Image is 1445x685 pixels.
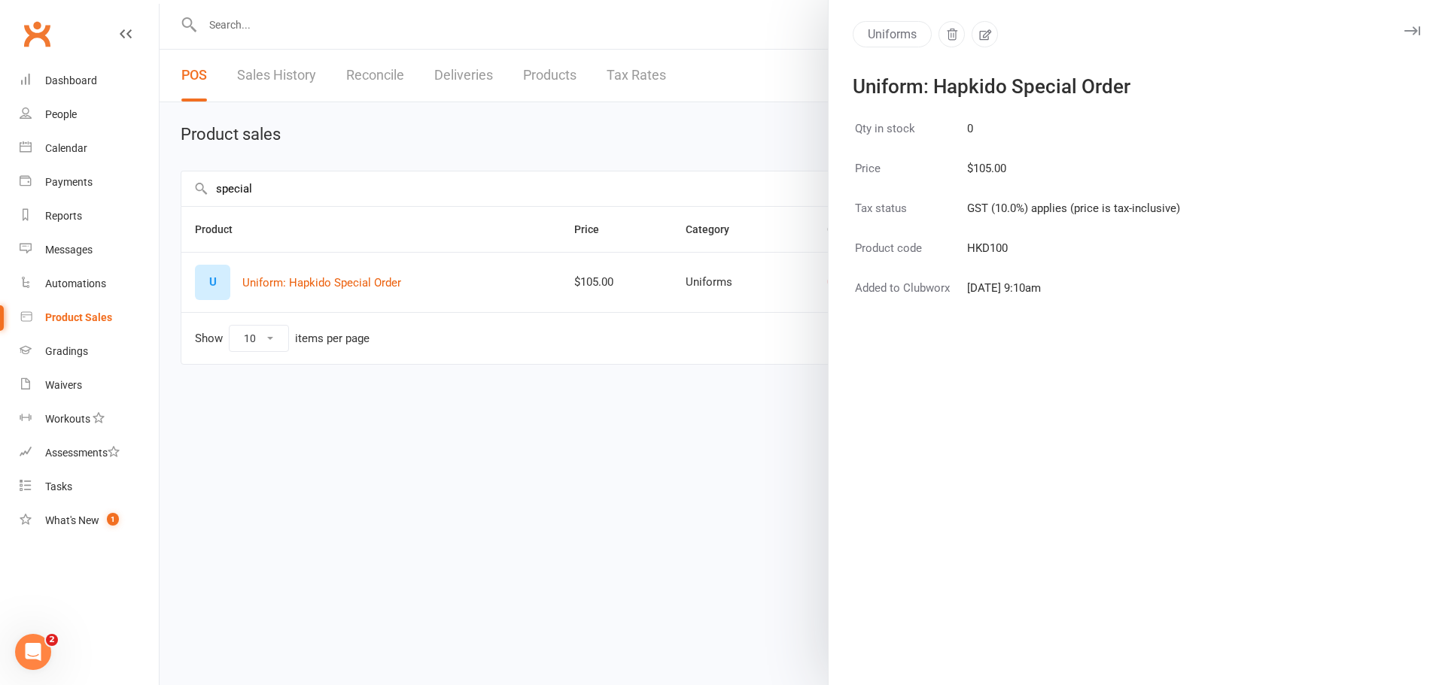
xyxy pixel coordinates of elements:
[45,514,99,526] div: What's New
[854,278,965,317] td: Added to Clubworx
[45,379,82,391] div: Waivers
[20,233,159,267] a: Messages
[20,267,159,301] a: Automations
[20,301,159,335] a: Product Sales
[20,98,159,132] a: People
[45,413,90,425] div: Workouts
[45,311,112,323] div: Product Sales
[45,108,77,120] div: People
[15,634,51,670] iframe: Intercom live chat
[45,210,82,222] div: Reports
[20,132,159,165] a: Calendar
[854,199,965,237] td: Tax status
[854,119,965,157] td: Qty in stock
[854,238,965,277] td: Product code
[45,447,120,459] div: Assessments
[966,199,1181,237] td: GST (10.0%) applies (price is tax-inclusive)
[18,15,56,53] a: Clubworx
[45,142,87,154] div: Calendar
[853,21,932,47] button: Uniforms
[20,402,159,436] a: Workouts
[966,119,1181,157] td: 0
[20,470,159,504] a: Tasks
[966,278,1181,317] td: [DATE] 9:10am
[966,238,1181,277] td: HKD100
[20,165,159,199] a: Payments
[45,244,93,256] div: Messages
[45,345,88,357] div: Gradings
[45,277,106,289] div: Automations
[20,436,159,470] a: Assessments
[46,634,58,646] span: 2
[853,77,1402,95] div: Uniform: Hapkido Special Order
[20,335,159,368] a: Gradings
[20,64,159,98] a: Dashboard
[107,513,119,526] span: 1
[45,74,97,86] div: Dashboard
[966,159,1181,197] td: $105.00
[854,159,965,197] td: Price
[20,368,159,402] a: Waivers
[20,504,159,538] a: What's New1
[45,176,93,188] div: Payments
[45,480,72,493] div: Tasks
[20,199,159,233] a: Reports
